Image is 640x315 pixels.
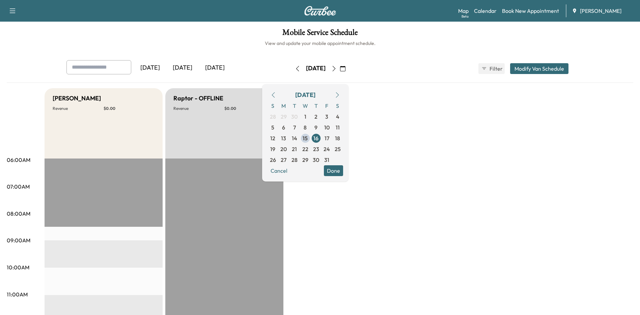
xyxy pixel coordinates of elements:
[304,113,306,121] span: 1
[7,40,633,47] h6: View and update your mobile appointment schedule.
[7,183,30,191] p: 07:00AM
[490,65,502,73] span: Filter
[324,145,330,153] span: 24
[314,113,317,121] span: 2
[104,106,155,111] p: $ 0.00
[306,64,326,73] div: [DATE]
[335,145,341,153] span: 25
[302,156,308,164] span: 29
[293,123,296,131] span: 7
[292,145,297,153] span: 21
[270,134,275,142] span: 12
[271,123,274,131] span: 5
[336,123,340,131] span: 11
[313,145,319,153] span: 23
[7,263,29,271] p: 10:00AM
[324,156,329,164] span: 31
[462,14,469,19] div: Beta
[304,123,307,131] span: 8
[270,156,276,164] span: 26
[173,94,223,103] h5: Raptor - OFFLINE
[313,156,319,164] span: 30
[325,134,329,142] span: 17
[166,60,199,76] div: [DATE]
[281,156,286,164] span: 27
[270,113,276,121] span: 28
[268,165,290,176] button: Cancel
[303,134,308,142] span: 15
[325,113,328,121] span: 3
[281,113,287,121] span: 29
[302,145,308,153] span: 22
[580,7,621,15] span: [PERSON_NAME]
[322,100,332,111] span: F
[173,106,224,111] p: Revenue
[134,60,166,76] div: [DATE]
[7,156,30,164] p: 06:00AM
[478,63,505,74] button: Filter
[291,156,298,164] span: 28
[280,145,287,153] span: 20
[268,100,278,111] span: S
[314,123,317,131] span: 9
[7,290,28,298] p: 11:00AM
[313,134,318,142] span: 16
[502,7,559,15] a: Book New Appointment
[304,6,336,16] img: Curbee Logo
[335,134,340,142] span: 18
[270,145,275,153] span: 19
[292,134,297,142] span: 14
[199,60,231,76] div: [DATE]
[53,94,101,103] h5: [PERSON_NAME]
[224,106,275,111] p: $ 0.00
[300,100,311,111] span: W
[281,134,286,142] span: 13
[295,90,315,100] div: [DATE]
[311,100,322,111] span: T
[336,113,339,121] span: 4
[7,28,633,40] h1: Mobile Service Schedule
[278,100,289,111] span: M
[510,63,568,74] button: Modify Van Schedule
[332,100,343,111] span: S
[474,7,497,15] a: Calendar
[7,236,30,244] p: 09:00AM
[324,123,330,131] span: 10
[289,100,300,111] span: T
[7,210,30,218] p: 08:00AM
[282,123,285,131] span: 6
[53,106,104,111] p: Revenue
[291,113,298,121] span: 30
[458,7,469,15] a: MapBeta
[324,165,343,176] button: Done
